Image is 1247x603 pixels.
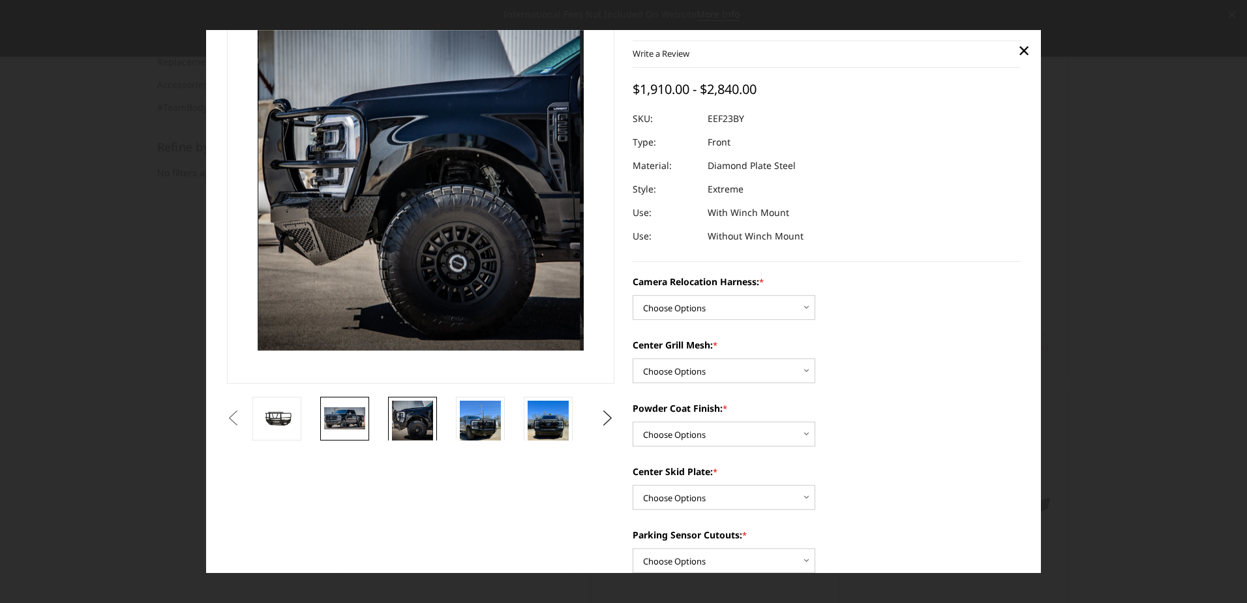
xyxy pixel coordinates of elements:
[633,108,698,131] dt: SKU:
[1014,40,1034,61] a: Close
[633,81,757,99] span: $1,910.00 - $2,840.00
[633,155,698,178] dt: Material:
[633,225,698,249] dt: Use:
[708,178,744,202] dd: Extreme
[256,407,297,430] img: 2023-2025 Ford F250-350 - T2 Series - Extreme Front Bumper (receiver or winch)
[633,465,1021,479] label: Center Skid Plate:
[633,178,698,202] dt: Style:
[1018,36,1030,64] span: ×
[224,409,243,428] button: Previous
[528,401,569,456] img: 2023-2025 Ford F250-350 - T2 Series - Extreme Front Bumper (receiver or winch)
[708,202,789,225] dd: With Winch Mount
[633,402,1021,416] label: Powder Coat Finish:
[633,202,698,225] dt: Use:
[324,407,365,429] img: 2023-2025 Ford F250-350 - T2 Series - Extreme Front Bumper (receiver or winch)
[598,409,618,428] button: Next
[708,155,796,178] dd: Diamond Plate Steel
[708,131,730,155] dd: Front
[708,225,804,249] dd: Without Winch Mount
[708,108,744,131] dd: EEF23BY
[460,401,501,456] img: 2023-2025 Ford F250-350 - T2 Series - Extreme Front Bumper (receiver or winch)
[633,48,689,59] a: Write a Review
[633,131,698,155] dt: Type:
[633,275,1021,289] label: Camera Relocation Harness:
[633,339,1021,352] label: Center Grill Mesh:
[392,401,433,442] img: 2023-2025 Ford F250-350 - T2 Series - Extreme Front Bumper (receiver or winch)
[633,529,1021,542] label: Parking Sensor Cutouts:
[1182,540,1247,603] iframe: Chat Widget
